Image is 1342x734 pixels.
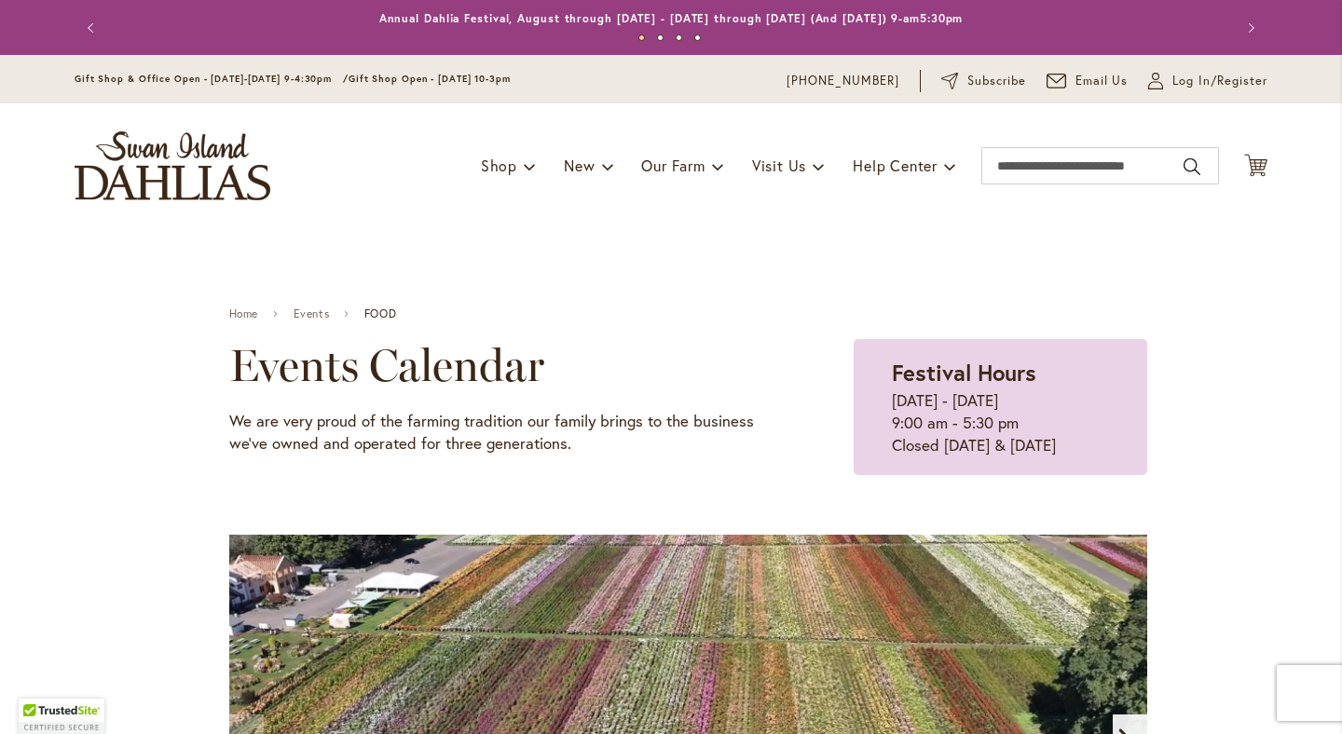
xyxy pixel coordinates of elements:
[364,307,396,320] span: FOOD
[676,34,682,41] button: 3 of 4
[75,131,270,200] a: store logo
[1172,72,1267,90] span: Log In/Register
[752,156,806,175] span: Visit Us
[657,34,664,41] button: 2 of 4
[349,73,511,85] span: Gift Shop Open - [DATE] 10-3pm
[229,339,761,391] h2: Events Calendar
[892,389,1108,456] p: [DATE] - [DATE] 9:00 am - 5:30 pm Closed [DATE] & [DATE]
[481,156,517,175] span: Shop
[892,358,1036,387] strong: Festival Hours
[75,9,112,47] button: Previous
[853,156,938,175] span: Help Center
[229,307,258,320] a: Home
[641,156,705,175] span: Our Farm
[379,11,964,25] a: Annual Dahlia Festival, August through [DATE] - [DATE] through [DATE] (And [DATE]) 9-am5:30pm
[694,34,701,41] button: 4 of 4
[967,72,1026,90] span: Subscribe
[1047,72,1129,90] a: Email Us
[294,307,330,320] a: Events
[229,410,761,455] p: We are very proud of the farming tradition our family brings to the business we've owned and oper...
[1230,9,1267,47] button: Next
[564,156,595,175] span: New
[75,73,349,85] span: Gift Shop & Office Open - [DATE]-[DATE] 9-4:30pm /
[638,34,645,41] button: 1 of 4
[1148,72,1267,90] a: Log In/Register
[941,72,1026,90] a: Subscribe
[1075,72,1129,90] span: Email Us
[787,72,899,90] a: [PHONE_NUMBER]
[19,699,104,734] div: TrustedSite Certified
